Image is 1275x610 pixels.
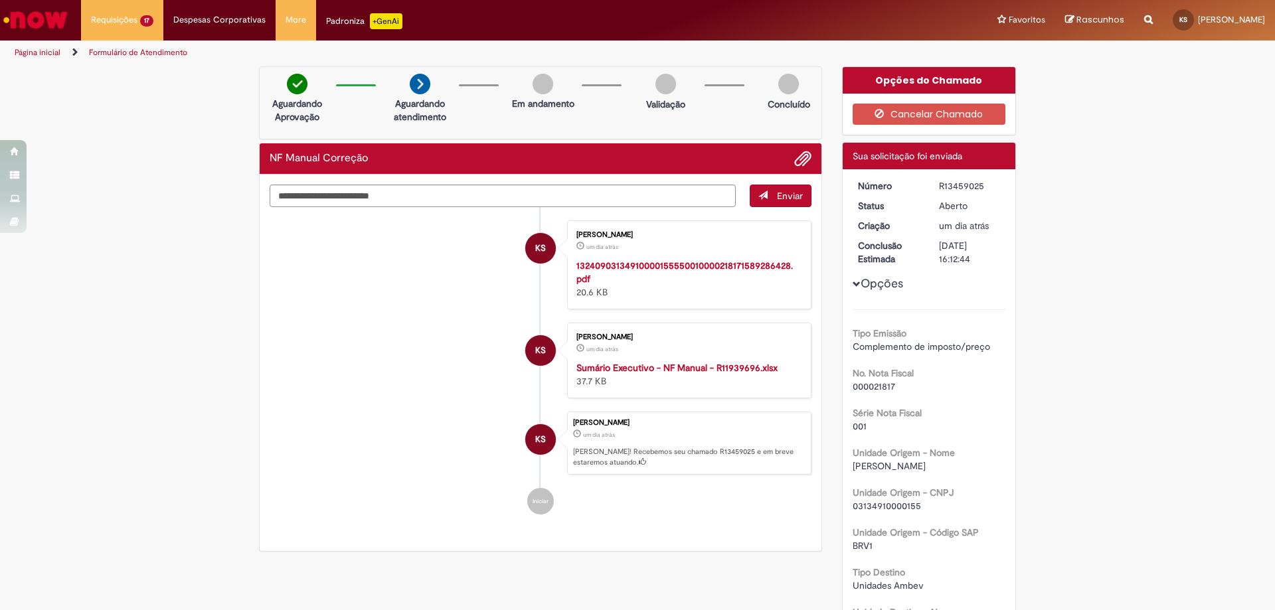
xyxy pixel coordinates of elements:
[939,239,1001,266] div: [DATE] 16:12:44
[525,424,556,455] div: Kamila Nazareth da Silva
[326,13,402,29] div: Padroniza
[939,220,989,232] span: um dia atrás
[768,98,810,111] p: Concluído
[777,190,803,202] span: Enviar
[853,447,955,459] b: Unidade Origem - Nome
[573,419,804,427] div: [PERSON_NAME]
[91,13,137,27] span: Requisições
[535,335,546,366] span: KS
[853,579,924,591] span: Unidades Ambev
[270,412,811,475] li: Kamila Nazareth da Silva
[750,185,811,207] button: Enviar
[1179,15,1187,24] span: KS
[576,260,793,285] a: 13240903134910000155550010000218171589286428.pdf
[525,233,556,264] div: Kamila Nazareth da Silva
[525,335,556,366] div: Kamila Nazareth da Silva
[848,199,930,212] dt: Status
[270,185,736,207] textarea: Digite sua mensagem aqui...
[1076,13,1124,26] span: Rascunhos
[853,526,979,538] b: Unidade Origem - Código SAP
[853,104,1006,125] button: Cancelar Chamado
[646,98,685,111] p: Validação
[586,243,618,251] span: um dia atrás
[583,431,615,439] time: 28/08/2025 16:12:41
[939,220,989,232] time: 28/08/2025 16:12:41
[286,13,306,27] span: More
[410,74,430,94] img: arrow-next.png
[848,219,930,232] dt: Criação
[576,259,798,299] div: 20.6 KB
[89,47,187,58] a: Formulário de Atendimento
[853,500,921,512] span: 03134910000155
[512,97,574,110] p: Em andamento
[853,540,873,552] span: BRV1
[576,231,798,239] div: [PERSON_NAME]
[287,74,307,94] img: check-circle-green.png
[270,153,368,165] h2: NF Manual Correção Histórico de tíquete
[853,150,962,162] span: Sua solicitação foi enviada
[586,345,618,353] span: um dia atrás
[853,407,922,419] b: Série Nota Fiscal
[853,420,867,432] span: 001
[370,13,402,29] p: +GenAi
[848,179,930,192] dt: Número
[655,74,676,94] img: img-circle-grey.png
[15,47,60,58] a: Página inicial
[939,199,1001,212] div: Aberto
[586,243,618,251] time: 28/08/2025 16:12:39
[848,239,930,266] dt: Conclusão Estimada
[794,150,811,167] button: Adicionar anexos
[573,447,804,467] p: [PERSON_NAME]! Recebemos seu chamado R13459025 e em breve estaremos atuando.
[778,74,799,94] img: img-circle-grey.png
[853,566,905,578] b: Tipo Destino
[533,74,553,94] img: img-circle-grey.png
[535,423,546,455] span: KS
[853,460,926,472] span: [PERSON_NAME]
[388,97,452,123] p: Aguardando atendimento
[535,232,546,264] span: KS
[1198,14,1265,25] span: [PERSON_NAME]
[853,341,990,352] span: Complemento de imposto/preço
[576,362,778,374] a: Sumário Executivo - NF Manual - R11939696.xlsx
[853,487,954,498] b: Unidade Origem - CNPJ
[270,207,811,528] ul: Histórico de tíquete
[853,380,895,392] span: 000021817
[853,327,906,339] b: Tipo Emissão
[265,97,329,123] p: Aguardando Aprovação
[1,7,70,33] img: ServiceNow
[939,219,1001,232] div: 28/08/2025 16:12:41
[586,345,618,353] time: 28/08/2025 16:11:57
[843,67,1016,94] div: Opções do Chamado
[939,179,1001,192] div: R13459025
[140,15,153,27] span: 17
[576,361,798,388] div: 37.7 KB
[583,431,615,439] span: um dia atrás
[1009,13,1045,27] span: Favoritos
[1065,14,1124,27] a: Rascunhos
[853,367,914,379] b: No. Nota Fiscal
[576,333,798,341] div: [PERSON_NAME]
[173,13,266,27] span: Despesas Corporativas
[10,40,840,65] ul: Trilhas de página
